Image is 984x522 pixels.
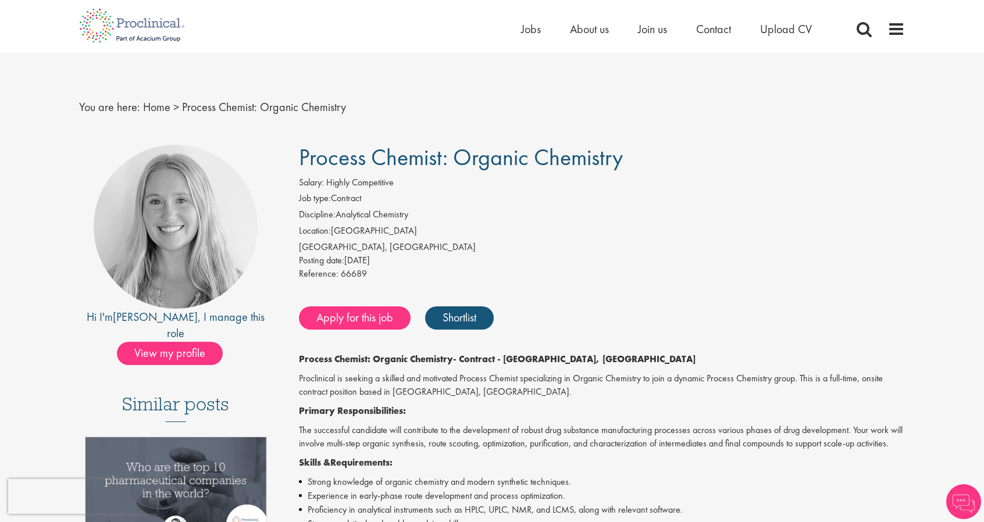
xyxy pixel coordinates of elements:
img: Chatbot [946,484,981,519]
a: Jobs [521,22,541,37]
span: View my profile [117,342,223,365]
a: About us [570,22,609,37]
li: [GEOGRAPHIC_DATA] [299,224,905,241]
label: Salary: [299,176,324,190]
label: Reference: [299,267,338,281]
label: Job type: [299,192,331,205]
span: Process Chemist: Organic Chemistry [182,99,346,115]
a: breadcrumb link [143,99,170,115]
a: Upload CV [760,22,812,37]
iframe: reCAPTCHA [8,479,157,514]
strong: Skills & [299,456,330,469]
span: > [173,99,179,115]
span: You are here: [79,99,140,115]
strong: Primary Responsibilities: [299,405,406,417]
h3: Similar posts [122,394,229,422]
strong: Process Chemist: Organic Chemistry [299,353,453,365]
label: Discipline: [299,208,336,221]
div: [DATE] [299,254,905,267]
strong: - Contract - [GEOGRAPHIC_DATA], [GEOGRAPHIC_DATA] [453,353,696,365]
li: Proficiency in analytical instruments such as HPLC, UPLC, NMR, and LCMS, along with relevant soft... [299,503,905,517]
a: [PERSON_NAME] [113,309,198,324]
li: Experience in early-phase route development and process optimization. [299,489,905,503]
label: Location: [299,224,331,238]
li: Strong knowledge of organic chemistry and modern synthetic techniques. [299,475,905,489]
span: Process Chemist: Organic Chemistry [299,142,623,172]
p: Proclinical is seeking a skilled and motivated Process Chemist specializing in Organic Chemistry ... [299,372,905,399]
span: 66689 [341,267,367,280]
a: View my profile [117,344,234,359]
li: Analytical Chemistry [299,208,905,224]
span: Highly Competitive [326,176,394,188]
div: [GEOGRAPHIC_DATA], [GEOGRAPHIC_DATA] [299,241,905,254]
p: The successful candidate will contribute to the development of robust drug substance manufacturin... [299,424,905,451]
a: Shortlist [425,306,494,330]
li: Contract [299,192,905,208]
span: Posting date: [299,254,344,266]
a: Apply for this job [299,306,411,330]
div: Hi I'm , I manage this role [79,309,273,342]
a: Join us [638,22,667,37]
strong: Requirements: [330,456,393,469]
a: Contact [696,22,731,37]
img: imeage of recruiter Shannon Briggs [94,145,258,309]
